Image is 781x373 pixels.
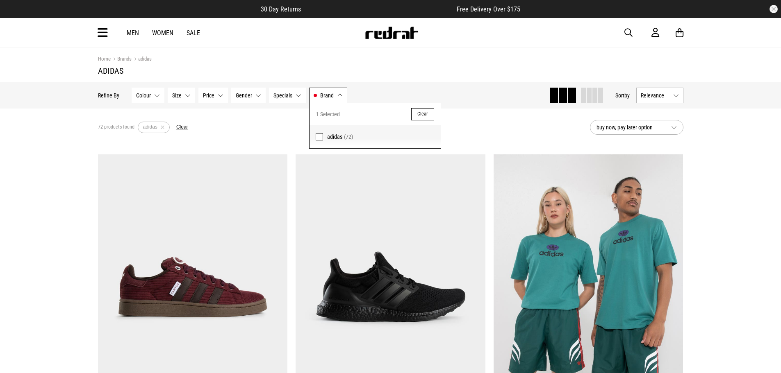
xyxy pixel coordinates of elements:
[317,5,440,13] iframe: Customer reviews powered by Trustpilot
[7,3,31,28] button: Open LiveChat chat widget
[132,88,164,103] button: Colour
[411,108,434,120] button: Clear
[624,92,630,99] span: by
[157,122,168,133] button: Remove filter
[261,5,301,13] span: 30 Day Returns
[143,124,157,130] span: adidas
[269,88,306,103] button: Specials
[309,103,441,149] div: Brand
[98,66,683,76] h1: adidas
[187,29,200,37] a: Sale
[231,88,266,103] button: Gender
[111,56,132,63] a: Brands
[203,92,214,99] span: Price
[98,124,134,131] span: 72 products found
[198,88,228,103] button: Price
[152,29,173,37] a: Women
[344,133,353,140] span: (72)
[636,88,683,103] button: Relevance
[98,92,119,99] p: Refine By
[457,5,520,13] span: Free Delivery Over $175
[132,56,152,63] a: adidas
[615,90,630,100] button: Sortby
[236,92,252,99] span: Gender
[327,133,342,140] span: adidas
[98,56,111,62] a: Home
[168,88,195,103] button: Size
[316,109,340,119] span: 1 Selected
[590,120,683,135] button: buy now, pay later option
[641,92,670,99] span: Relevance
[309,88,347,103] button: Brand
[597,122,665,132] span: buy now, pay later option
[172,92,182,99] span: Size
[320,92,334,99] span: Brand
[136,92,151,99] span: Colour
[127,29,139,37] a: Men
[273,92,292,99] span: Specials
[364,27,419,39] img: Redrat logo
[176,124,188,131] button: Clear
